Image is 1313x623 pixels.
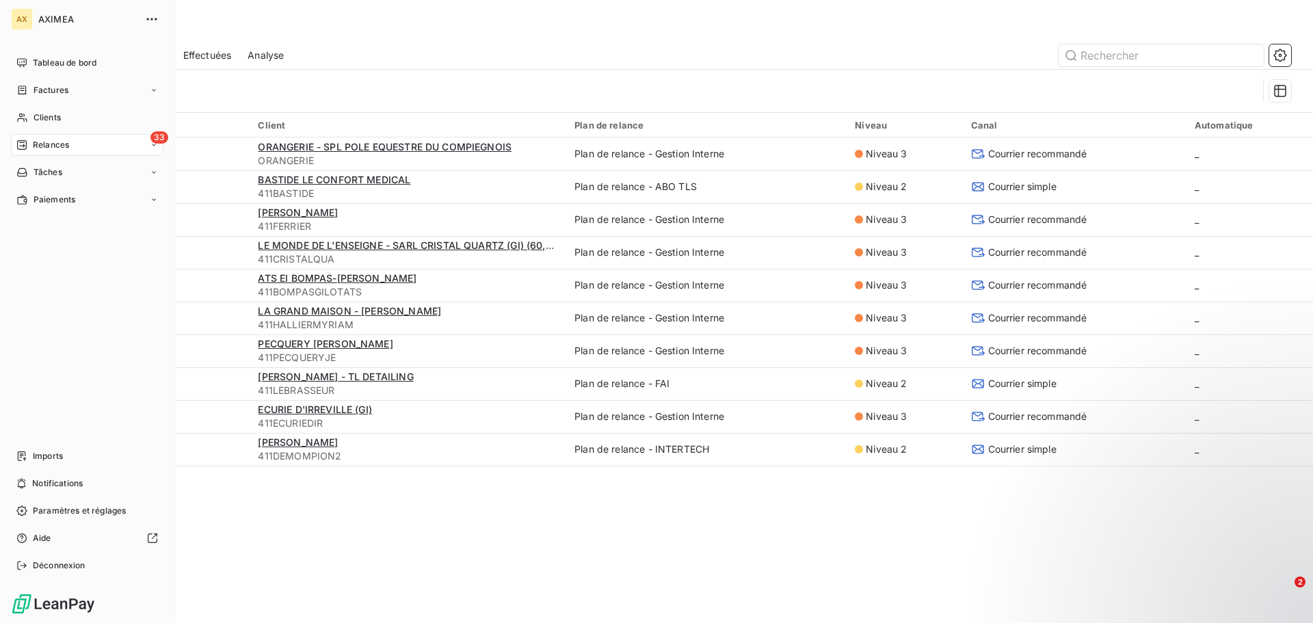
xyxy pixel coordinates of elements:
span: 2 [1295,576,1305,587]
span: Déconnexion [33,559,85,572]
span: Courrier recommandé [988,311,1087,325]
span: ORANGERIE [258,154,558,168]
td: Plan de relance - Gestion Interne [566,302,847,334]
td: Plan de relance - INTERTECH [566,433,847,466]
span: 411PECQUERYJE [258,351,558,364]
span: [PERSON_NAME] [258,207,338,218]
span: 411DEMOMPION2 [258,449,558,463]
span: ECURIE D'IRREVILLE (GI) [258,403,371,415]
td: Plan de relance - Gestion Interne [566,236,847,269]
span: Tâches [34,166,62,178]
span: _ [1195,213,1199,225]
span: 33 [150,131,168,144]
span: BASTIDE LE CONFORT MEDICAL [258,174,410,185]
span: _ [1195,181,1199,192]
span: ATS EI BOMPAS-[PERSON_NAME] [258,272,416,284]
a: Aide [11,527,163,549]
span: _ [1195,377,1199,389]
td: Plan de relance - Gestion Interne [566,400,847,433]
div: Automatique [1195,120,1305,131]
span: Niveau 3 [866,344,907,358]
span: Courrier recommandé [988,278,1087,292]
span: 411CRISTALQUA [258,252,558,266]
input: Rechercher [1059,44,1264,66]
td: Plan de relance - Gestion Interne [566,334,847,367]
span: Courrier recommandé [988,147,1087,161]
span: _ [1195,148,1199,159]
span: 411LEBRASSEUR [258,384,558,397]
div: Niveau [855,120,954,131]
div: Canal [971,120,1178,131]
iframe: Intercom live chat [1266,576,1299,609]
span: Courrier recommandé [988,246,1087,259]
span: _ [1195,443,1199,455]
span: _ [1195,312,1199,323]
span: 411ECURIEDIR [258,416,558,430]
span: _ [1195,410,1199,422]
img: Logo LeanPay [11,593,96,615]
span: Courrier simple [988,180,1057,194]
span: Analyse [248,49,284,62]
span: Niveau 3 [866,311,907,325]
span: PECQUERY [PERSON_NAME] [258,338,393,349]
span: 411BOMPASGILOTATS [258,285,558,299]
td: Plan de relance - Gestion Interne [566,137,847,170]
span: Niveau 3 [866,246,907,259]
span: Niveau 3 [866,147,907,161]
td: Plan de relance - Gestion Interne [566,269,847,302]
span: Relances [33,139,69,151]
td: Plan de relance - ABO TLS [566,170,847,203]
td: Plan de relance - Gestion Interne [566,203,847,236]
span: Notifications [32,477,83,490]
span: Courrier recommandé [988,213,1087,226]
span: Courrier simple [988,442,1057,456]
span: LE MONDE DE L'ENSEIGNE - SARL CRISTAL QUARTZ (GI) (60,00 €) [258,239,570,251]
span: LA GRAND MAISON - [PERSON_NAME] [258,305,441,317]
span: Effectuées [183,49,232,62]
span: _ [1195,279,1199,291]
td: Plan de relance - FAI [566,367,847,400]
span: Courrier recommandé [988,410,1087,423]
div: AX [11,8,33,30]
span: Factures [34,84,68,96]
iframe: Intercom notifications message [1039,490,1313,586]
span: _ [1195,345,1199,356]
span: Paramètres et réglages [33,505,126,517]
span: [PERSON_NAME] - TL DETAILING [258,371,413,382]
span: Niveau 2 [866,180,907,194]
span: 411FERRIER [258,220,558,233]
span: 411HALLIERMYRIAM [258,318,558,332]
span: Niveau 2 [866,442,907,456]
span: Niveau 3 [866,410,907,423]
span: AXIMEA [38,14,137,25]
span: Tableau de bord [33,57,96,69]
span: Courrier recommandé [988,344,1087,358]
span: ORANGERIE - SPL POLE EQUESTRE DU COMPIEGNOIS [258,141,512,153]
span: Clients [34,111,61,124]
span: Niveau 3 [866,213,907,226]
span: [PERSON_NAME] [258,436,338,448]
span: Niveau 3 [866,278,907,292]
span: Aide [33,532,51,544]
span: Niveau 2 [866,377,907,390]
span: Paiements [34,194,75,206]
span: _ [1195,246,1199,258]
span: Courrier simple [988,377,1057,390]
span: 411BASTIDE [258,187,558,200]
div: Plan de relance [574,120,838,131]
span: Imports [33,450,63,462]
span: Client [258,120,285,131]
